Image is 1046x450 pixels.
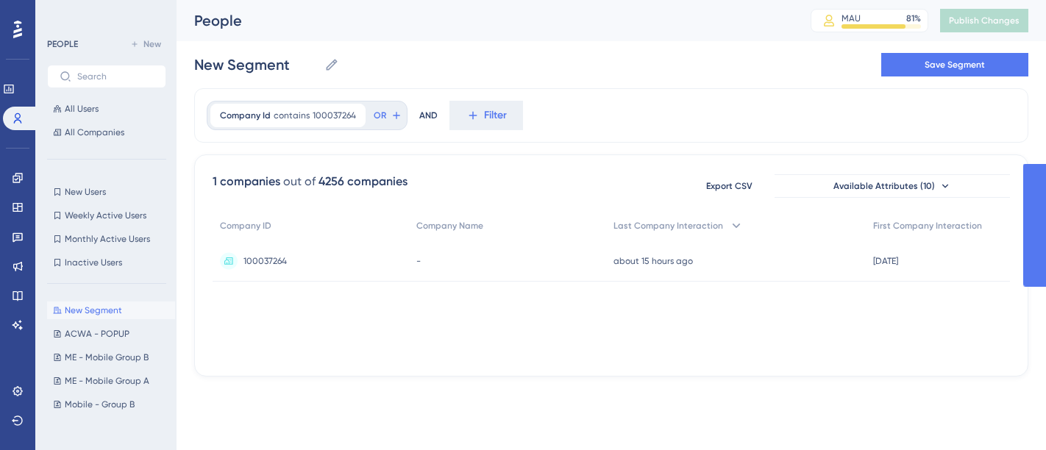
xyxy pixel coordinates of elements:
button: Filter [449,101,523,130]
span: Save Segment [925,59,985,71]
button: Monthly Active Users [47,230,166,248]
div: People [194,10,774,31]
button: OR [371,104,404,127]
button: Publish Changes [940,9,1028,32]
div: 1 companies [213,173,280,190]
span: Company Name [416,220,483,232]
button: ME - Mobile Group A [47,372,175,390]
div: out of [283,173,316,190]
time: [DATE] [873,256,898,266]
span: Mobile - Group B [65,399,135,410]
time: about 15 hours ago [613,256,693,266]
button: New Segment [47,301,175,319]
span: Mobile - Group A [65,422,135,434]
span: ACWA - POPUP [65,328,129,340]
span: New Segment [65,304,122,316]
button: ME - Mobile Group B [47,349,175,366]
span: Company ID [220,220,271,232]
span: 100037264 [243,255,287,267]
span: Weekly Active Users [65,210,146,221]
span: Available Attributes (10) [833,180,935,192]
span: ME - Mobile Group A [65,375,149,387]
span: All Companies [65,126,124,138]
span: Monthly Active Users [65,233,150,245]
button: New Users [47,183,166,201]
button: New [125,35,166,53]
span: Last Company Interaction [613,220,723,232]
span: contains [274,110,310,121]
span: Filter [484,107,507,124]
div: AND [419,101,438,130]
span: First Company Interaction [873,220,982,232]
button: Mobile - Group B [47,396,175,413]
span: Inactive Users [65,257,122,268]
iframe: UserGuiding AI Assistant Launcher [984,392,1028,436]
button: Inactive Users [47,254,166,271]
input: Segment Name [194,54,319,75]
input: Search [77,71,154,82]
button: Weekly Active Users [47,207,166,224]
span: Export CSV [706,180,753,192]
button: Export CSV [692,174,766,198]
div: 81 % [906,12,921,24]
div: MAU [842,12,861,24]
span: - [416,255,421,267]
button: Save Segment [881,53,1028,76]
span: Publish Changes [949,15,1020,26]
span: 100037264 [313,110,356,121]
span: New Users [65,186,106,198]
span: All Users [65,103,99,115]
div: PEOPLE [47,38,78,50]
button: Mobile - Group A [47,419,175,437]
span: OR [374,110,386,121]
button: All Users [47,100,166,118]
span: ME - Mobile Group B [65,351,149,363]
button: Available Attributes (10) [775,174,1010,198]
button: ACWA - POPUP [47,325,175,343]
span: New [143,38,161,50]
div: 4256 companies [319,173,408,190]
span: Company Id [220,110,271,121]
button: All Companies [47,124,166,141]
